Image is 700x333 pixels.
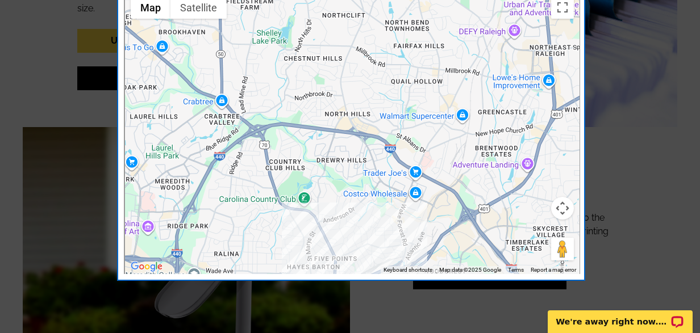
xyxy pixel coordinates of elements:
[508,267,524,273] a: Terms (opens in new tab)
[128,259,165,274] a: Open this area in Google Maps (opens a new window)
[531,267,576,273] a: Report a map error
[540,297,700,333] iframe: LiveChat chat widget
[551,238,574,260] button: Drag Pegman onto the map to open Street View
[128,259,165,274] img: Google
[439,267,501,273] span: Map data ©2025 Google
[384,266,432,274] button: Keyboard shortcuts
[551,197,574,220] button: Map camera controls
